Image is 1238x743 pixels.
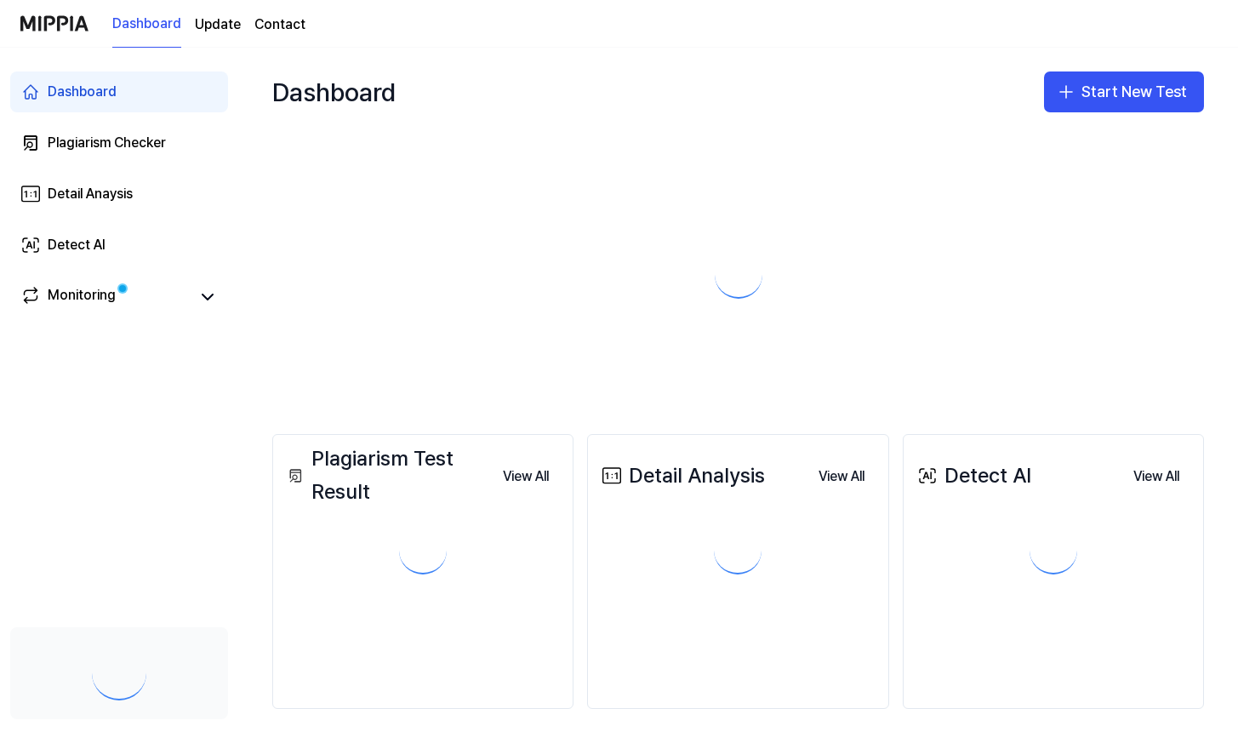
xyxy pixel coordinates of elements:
div: Detail Analysis [598,460,765,492]
button: View All [805,460,878,494]
button: Start New Test [1044,71,1204,112]
button: View All [489,460,562,494]
a: Detect AI [10,225,228,266]
div: Plagiarism Checker [48,133,166,153]
a: View All [489,458,562,494]
div: Detect AI [48,235,106,255]
a: Contact [254,14,305,35]
div: Detect AI [914,460,1031,492]
a: Update [195,14,241,35]
a: Dashboard [10,71,228,112]
div: Plagiarism Test Result [283,443,489,508]
button: View All [1120,460,1193,494]
a: Detail Anaysis [10,174,228,214]
div: Dashboard [272,65,396,119]
a: Monitoring [20,285,191,309]
div: Detail Anaysis [48,184,133,204]
a: Plagiarism Checker [10,123,228,163]
a: View All [1120,458,1193,494]
div: Monitoring [48,285,116,309]
div: Dashboard [48,82,117,102]
a: Dashboard [112,1,181,48]
a: View All [805,458,878,494]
